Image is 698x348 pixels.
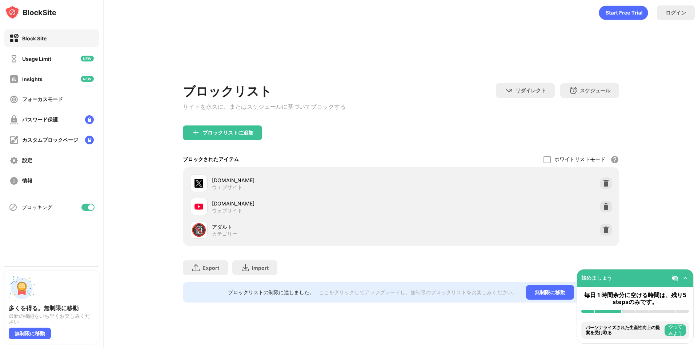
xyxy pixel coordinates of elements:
div: ウェブサイト [212,184,242,191]
div: 🔞 [191,223,206,237]
img: push-unlimited.svg [9,275,35,301]
div: パスワード保護 [22,116,58,123]
div: 情報 [22,177,32,184]
div: ブロックされたアイテム [183,156,239,163]
div: ブロックリストの制限に達しました。 [228,289,314,296]
div: ホワイトリストモード [554,156,605,163]
div: 多くを得る。無制限に移動 [9,304,95,312]
img: logo-blocksite.svg [5,5,56,20]
div: スケジュール [580,87,610,94]
div: ログイン [666,9,686,16]
div: 始めましょう [581,275,612,281]
div: カスタムブロックページ [22,137,78,144]
img: customize-block-page-off.svg [9,136,19,145]
img: time-usage-off.svg [9,54,19,63]
img: lock-menu.svg [85,136,94,144]
div: animation [599,5,648,20]
img: favicons [194,202,203,211]
img: settings-off.svg [9,156,19,165]
div: ここをクリックしてアップグレードし、無制限のブロックリストをお楽しみください。 [319,289,517,296]
iframe: Banner [183,45,619,75]
div: ブロックリスト [183,83,346,100]
div: サイトを永久に、またはスケジュールに基づいてブロックする [183,103,346,111]
img: insights-off.svg [9,75,19,84]
div: Export [202,265,219,271]
img: omni-setup-toggle.svg [682,275,689,282]
div: フォーカスモード [22,96,63,103]
img: eye-not-visible.svg [671,275,679,282]
div: 設定 [22,157,32,164]
div: ウェブサイト [212,207,242,214]
img: new-icon.svg [81,56,94,61]
img: password-protection-off.svg [9,115,19,124]
img: block-on.svg [9,34,19,43]
div: ブロッキング [22,204,52,211]
img: new-icon.svg [81,76,94,82]
div: Block Site [22,35,47,41]
div: Insights [22,76,43,82]
img: lock-menu.svg [85,115,94,124]
button: やってみよう [665,324,686,336]
div: 無制限に移動 [526,285,574,300]
div: [DOMAIN_NAME] [212,176,401,184]
div: リダイレクト [516,87,546,94]
img: blocking-icon.svg [9,203,17,212]
div: Import [252,265,269,271]
div: カテゴリー [212,231,237,237]
div: ブロックリストに追加 [202,130,253,136]
div: パーソナライズされた生産性向上の提案を受け取る [586,325,663,336]
div: Usage Limit [22,56,51,62]
img: focus-off.svg [9,95,19,104]
div: 無制限に移動 [9,328,51,339]
img: about-off.svg [9,176,19,185]
div: アダルト [212,223,401,231]
div: 毎日 1 時間余分に空ける時間は、残り5 stepsのみです。 [581,292,689,305]
div: [DOMAIN_NAME] [212,200,401,207]
div: 最新の機能をいち早くお楽しみください [9,313,95,325]
img: favicons [194,179,203,188]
